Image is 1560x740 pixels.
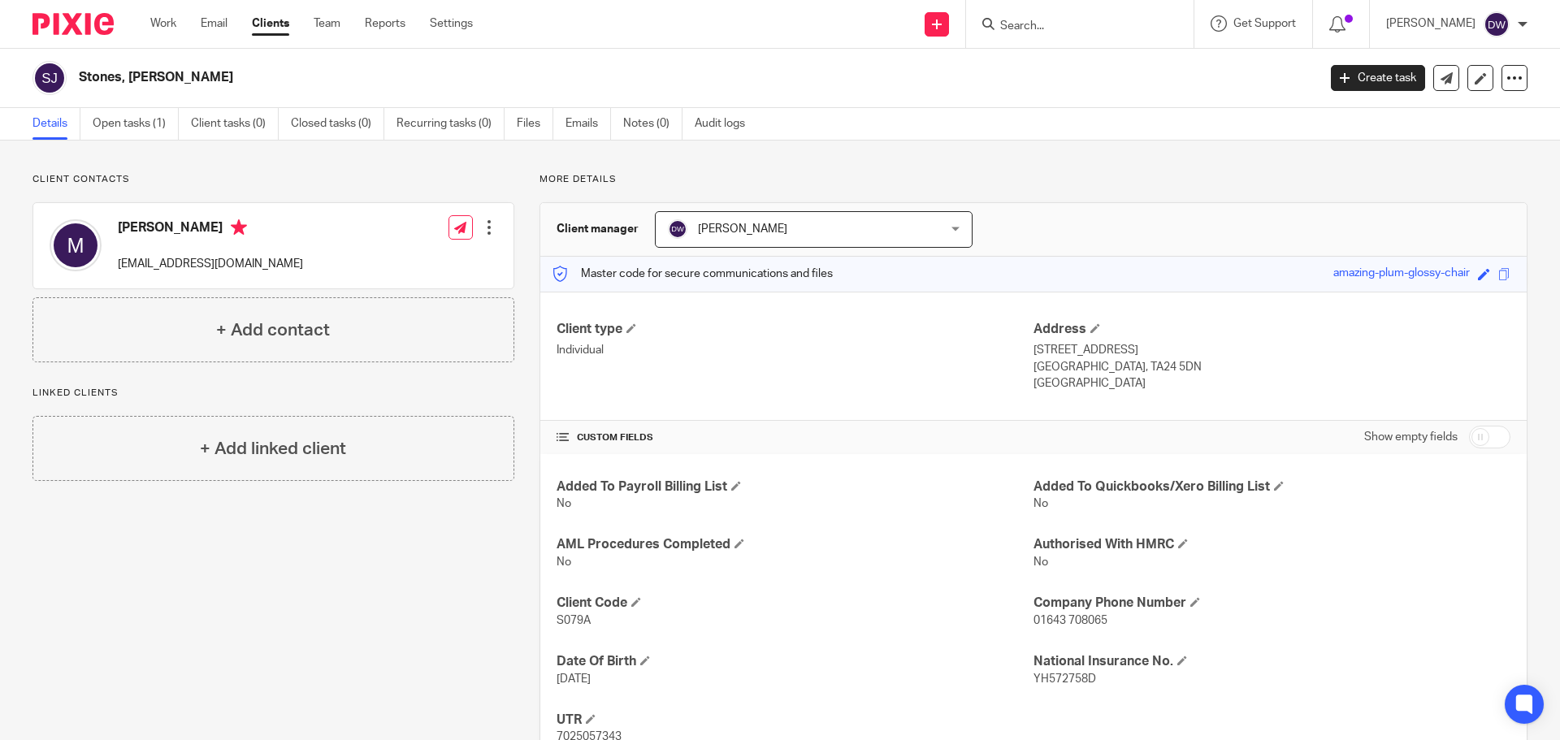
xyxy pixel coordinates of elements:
[552,266,833,282] p: Master code for secure communications and files
[1331,65,1425,91] a: Create task
[557,536,1033,553] h4: AML Procedures Completed
[1033,615,1107,626] span: 01643 708065
[1033,556,1048,568] span: No
[557,221,639,237] h3: Client manager
[50,219,102,271] img: svg%3E
[93,108,179,140] a: Open tasks (1)
[623,108,682,140] a: Notes (0)
[1364,429,1458,445] label: Show empty fields
[32,61,67,95] img: svg%3E
[695,108,757,140] a: Audit logs
[557,431,1033,444] h4: CUSTOM FIELDS
[1033,478,1510,495] h4: Added To Quickbooks/Xero Billing List
[32,387,514,400] p: Linked clients
[517,108,553,140] a: Files
[1033,342,1510,358] p: [STREET_ADDRESS]
[1033,321,1510,338] h4: Address
[365,15,405,32] a: Reports
[1386,15,1475,32] p: [PERSON_NAME]
[557,498,571,509] span: No
[32,13,114,35] img: Pixie
[291,108,384,140] a: Closed tasks (0)
[1033,595,1510,612] h4: Company Phone Number
[79,69,1061,86] h2: Stones, [PERSON_NAME]
[430,15,473,32] a: Settings
[1484,11,1510,37] img: svg%3E
[231,219,247,236] i: Primary
[1033,375,1510,392] p: [GEOGRAPHIC_DATA]
[200,436,346,461] h4: + Add linked client
[1033,653,1510,670] h4: National Insurance No.
[1233,18,1296,29] span: Get Support
[1033,536,1510,553] h4: Authorised With HMRC
[32,108,80,140] a: Details
[999,19,1145,34] input: Search
[216,318,330,343] h4: + Add contact
[557,595,1033,612] h4: Client Code
[565,108,611,140] a: Emails
[1033,673,1096,685] span: YH572758D
[557,712,1033,729] h4: UTR
[314,15,340,32] a: Team
[118,256,303,272] p: [EMAIL_ADDRESS][DOMAIN_NAME]
[557,556,571,568] span: No
[557,673,591,685] span: [DATE]
[1033,359,1510,375] p: [GEOGRAPHIC_DATA], TA24 5DN
[539,173,1527,186] p: More details
[698,223,787,235] span: [PERSON_NAME]
[1033,498,1048,509] span: No
[150,15,176,32] a: Work
[557,653,1033,670] h4: Date Of Birth
[557,615,591,626] span: S079A
[668,219,687,239] img: svg%3E
[396,108,505,140] a: Recurring tasks (0)
[118,219,303,240] h4: [PERSON_NAME]
[191,108,279,140] a: Client tasks (0)
[201,15,227,32] a: Email
[32,173,514,186] p: Client contacts
[252,15,289,32] a: Clients
[1333,265,1470,283] div: amazing-plum-glossy-chair
[557,478,1033,495] h4: Added To Payroll Billing List
[557,342,1033,358] p: Individual
[557,321,1033,338] h4: Client type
